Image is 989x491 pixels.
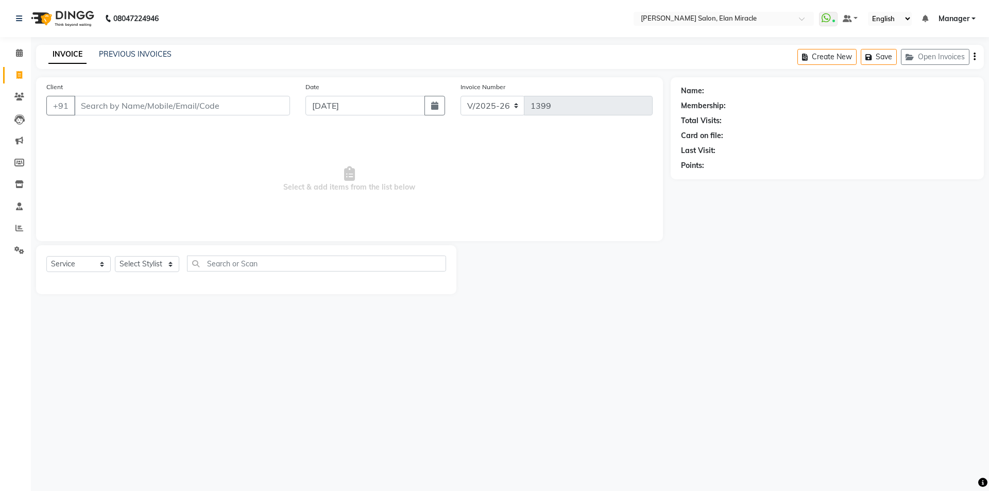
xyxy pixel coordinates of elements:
[48,45,87,64] a: INVOICE
[46,128,653,231] span: Select & add items from the list below
[681,145,715,156] div: Last Visit:
[681,86,704,96] div: Name:
[26,4,97,33] img: logo
[681,100,726,111] div: Membership:
[901,49,969,65] button: Open Invoices
[797,49,857,65] button: Create New
[305,82,319,92] label: Date
[681,115,722,126] div: Total Visits:
[939,13,969,24] span: Manager
[46,82,63,92] label: Client
[187,256,446,272] input: Search or Scan
[46,96,75,115] button: +91
[461,82,505,92] label: Invoice Number
[681,130,723,141] div: Card on file:
[861,49,897,65] button: Save
[74,96,290,115] input: Search by Name/Mobile/Email/Code
[113,4,159,33] b: 08047224946
[681,160,704,171] div: Points:
[99,49,172,59] a: PREVIOUS INVOICES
